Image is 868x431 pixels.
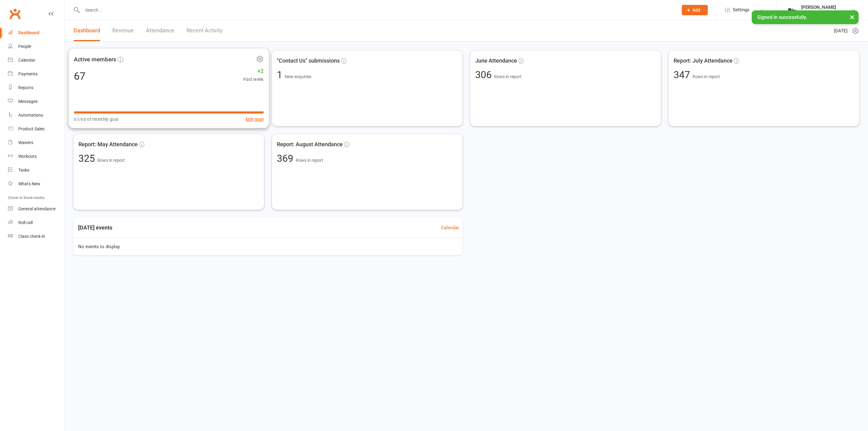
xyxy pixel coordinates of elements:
[693,74,720,79] span: Rows in report
[8,177,64,191] a: What's New
[8,150,64,163] a: Workouts
[18,126,45,131] div: Product Sales
[18,113,43,118] div: Automations
[277,56,340,65] span: "Contact Us" submissions
[71,238,465,255] div: No events to display
[296,158,323,163] span: Rows in report
[682,5,708,15] button: Add
[8,67,64,81] a: Payments
[277,140,343,149] span: Report: August Attendance
[847,10,858,24] button: ×
[112,20,134,41] a: Revenue
[834,27,848,34] span: [DATE]
[8,230,64,243] a: Class kiosk mode
[18,99,38,104] div: Messages
[18,154,37,159] div: Workouts
[494,74,522,79] span: Rows in report
[74,55,116,64] span: Active members
[18,58,35,63] div: Calendar
[8,163,64,177] a: Tasks
[8,26,64,40] a: Dashboard
[146,20,174,41] a: Attendance
[74,71,85,81] div: 67
[74,116,118,123] span: 67/65 of monthly goal
[801,5,836,10] div: [PERSON_NAME]
[18,220,33,225] div: Roll call
[277,153,296,164] span: 369
[285,74,311,79] span: New enquiries
[757,14,807,20] span: Signed in successfully.
[801,10,836,16] div: The Weight Rm
[8,53,64,67] a: Calendar
[8,108,64,122] a: Automations
[73,222,117,233] h3: [DATE] events
[74,20,100,41] a: Dashboard
[18,71,38,76] div: Payments
[243,76,264,83] span: Past week
[277,69,285,81] span: 1
[7,6,23,21] a: Clubworx
[18,44,31,49] div: People
[674,69,693,81] span: 347
[786,4,798,16] img: thumb_image1749576563.png
[674,56,732,65] span: Report: July Attendance
[18,181,40,186] div: What's New
[97,158,125,163] span: Rows in report
[78,153,97,164] span: 325
[733,3,750,17] span: Settings
[8,202,64,216] a: General attendance kiosk mode
[8,81,64,95] a: Reports
[18,234,45,239] div: Class check-in
[8,40,64,53] a: People
[243,67,264,76] span: +2
[18,140,33,145] div: Waivers
[693,8,700,13] span: Add
[18,206,56,211] div: General attendance
[475,56,517,65] span: June Attendance
[186,20,223,41] a: Recent Activity
[475,69,494,81] span: 306
[246,116,264,123] button: Edit goal
[18,85,33,90] div: Reports
[8,216,64,230] a: Roll call
[8,95,64,108] a: Messages
[78,140,138,149] span: Report: May Attendance
[18,30,39,35] div: Dashboard
[441,224,459,231] a: Calendar
[8,136,64,150] a: Waivers
[8,122,64,136] a: Product Sales
[81,6,674,14] input: Search...
[18,168,29,172] div: Tasks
